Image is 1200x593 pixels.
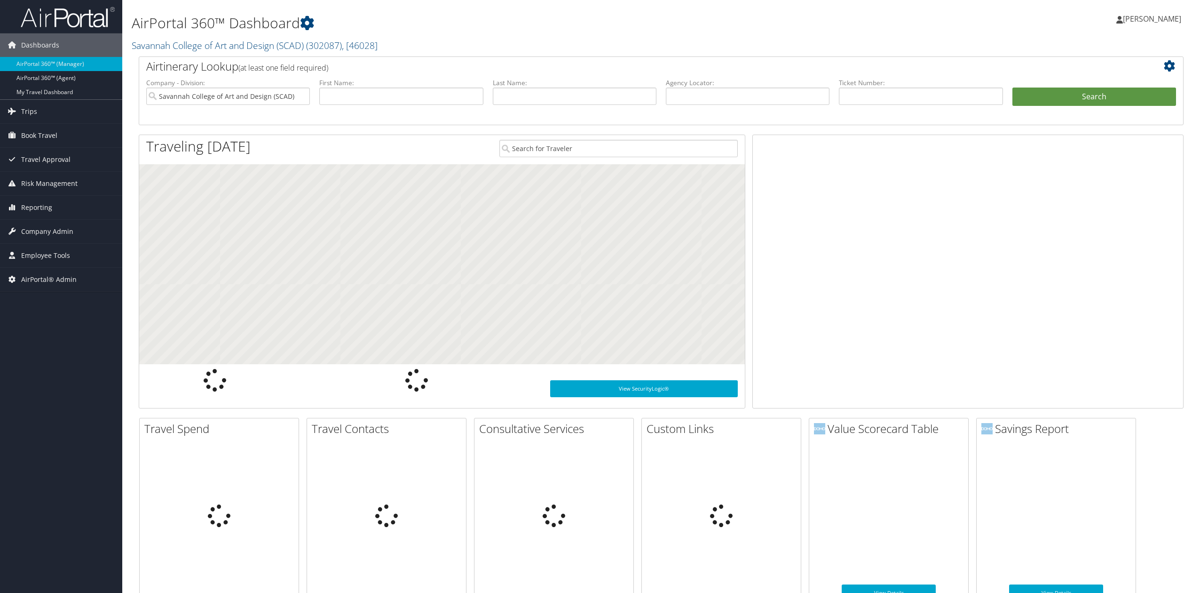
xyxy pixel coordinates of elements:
[1012,88,1176,106] button: Search
[21,196,52,219] span: Reporting
[21,6,115,28] img: airportal-logo.png
[21,220,73,243] span: Company Admin
[132,39,378,52] a: Savannah College of Art and Design (SCAD)
[238,63,328,73] span: (at least one field required)
[21,268,77,291] span: AirPortal® Admin
[306,39,342,52] span: ( 302087 )
[146,136,251,156] h1: Traveling [DATE]
[146,58,1089,74] h2: Airtinerary Lookup
[21,172,78,195] span: Risk Management
[814,423,825,434] img: domo-logo.png
[21,124,57,147] span: Book Travel
[319,78,483,88] label: First Name:
[1123,14,1181,24] span: [PERSON_NAME]
[312,421,466,437] h2: Travel Contacts
[839,78,1003,88] label: Ticket Number:
[21,244,70,267] span: Employee Tools
[666,78,829,88] label: Agency Locator:
[21,33,59,57] span: Dashboards
[144,421,299,437] h2: Travel Spend
[132,13,837,33] h1: AirPortal 360™ Dashboard
[21,100,37,123] span: Trips
[981,423,993,434] img: domo-logo.png
[479,421,633,437] h2: Consultative Services
[814,421,968,437] h2: Value Scorecard Table
[146,78,310,88] label: Company - Division:
[550,380,738,397] a: View SecurityLogic®
[21,148,71,171] span: Travel Approval
[647,421,801,437] h2: Custom Links
[1116,5,1191,33] a: [PERSON_NAME]
[499,140,738,157] input: Search for Traveler
[981,421,1136,437] h2: Savings Report
[493,78,656,88] label: Last Name:
[342,39,378,52] span: , [ 46028 ]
